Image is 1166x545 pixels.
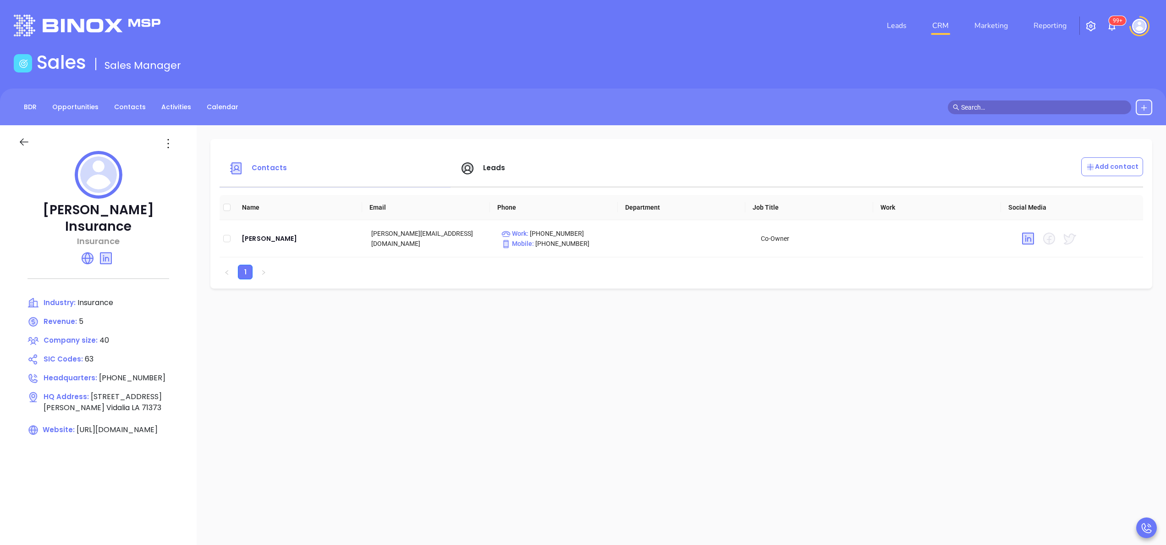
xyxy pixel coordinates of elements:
[490,195,618,220] th: Phone
[235,195,363,220] th: Name
[1030,17,1070,35] a: Reporting
[44,392,89,401] span: HQ Address:
[256,265,271,279] li: Next Page
[77,424,158,435] span: [URL][DOMAIN_NAME]
[971,17,1012,35] a: Marketing
[256,265,271,279] button: right
[873,195,1001,220] th: Work
[1132,19,1147,33] img: user
[18,100,42,115] a: BDR
[109,100,151,115] a: Contacts
[364,220,494,257] td: [PERSON_NAME][EMAIL_ADDRESS][DOMAIN_NAME]
[37,51,86,73] h1: Sales
[44,298,76,307] span: Industry:
[745,195,873,220] th: Job Title
[961,102,1126,112] input: Search…
[18,202,178,235] p: [PERSON_NAME] Insurance
[44,373,97,383] span: Headquarters:
[1085,21,1096,32] img: iconSetting
[75,151,122,199] img: profile logo
[753,220,883,257] td: Co-Owner
[929,17,952,35] a: CRM
[953,104,959,111] span: search
[224,270,230,275] span: left
[44,354,83,364] span: SIC Codes:
[362,195,490,220] th: Email
[883,17,910,35] a: Leads
[261,270,266,275] span: right
[44,335,98,345] span: Company size:
[79,316,83,327] span: 5
[501,230,528,237] span: Work :
[14,15,160,36] img: logo
[238,265,252,279] a: 1
[1109,16,1126,25] sup: 100
[220,265,234,279] button: left
[501,239,616,249] p: [PHONE_NUMBER]
[483,163,506,172] span: Leads
[501,228,616,239] p: [PHONE_NUMBER]
[501,240,534,247] span: Mobile :
[85,354,93,364] span: 63
[104,58,181,72] span: Sales Manager
[201,100,244,115] a: Calendar
[1001,195,1129,220] th: Social Media
[47,100,104,115] a: Opportunities
[220,265,234,279] li: Previous Page
[238,265,253,279] li: 1
[156,100,197,115] a: Activities
[618,195,746,220] th: Department
[77,297,113,308] span: Insurance
[242,233,357,244] a: [PERSON_NAME]
[1086,162,1138,172] p: Add contact
[44,317,77,326] span: Revenue:
[18,235,178,247] p: Insurance
[27,425,75,434] span: Website:
[99,373,165,383] span: [PHONE_NUMBER]
[99,335,109,345] span: 40
[1106,21,1117,32] img: iconNotification
[44,391,162,413] span: [STREET_ADDRESS][PERSON_NAME] Vidalia LA 71373
[252,163,287,172] span: Contacts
